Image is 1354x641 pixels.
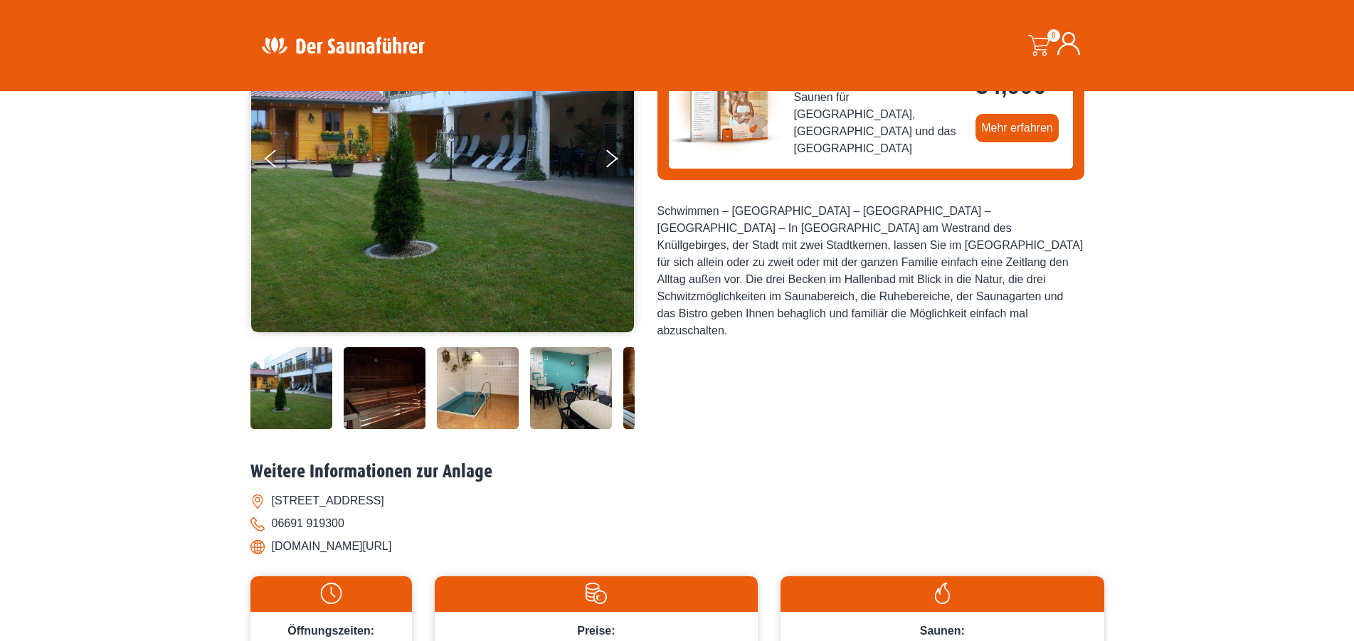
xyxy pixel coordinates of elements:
span: 0 [1047,29,1060,42]
img: Preise-weiss.svg [442,583,751,604]
h2: Weitere Informationen zur Anlage [250,461,1104,483]
img: der-saunafuehrer-2025-suedwest.jpg [669,43,783,157]
span: Öffnungszeiten: [287,625,374,637]
li: 06691 919300 [250,512,1104,535]
img: Flamme-weiss.svg [788,583,1096,604]
button: Next [603,144,639,179]
span: Preise: [577,625,615,637]
span: Saunen: [920,625,965,637]
li: [STREET_ADDRESS] [250,489,1104,512]
button: Previous [265,144,300,179]
li: [DOMAIN_NAME][URL] [250,535,1104,558]
img: Uhr-weiss.svg [258,583,405,604]
a: Mehr erfahren [975,114,1059,142]
div: Schwimmen – [GEOGRAPHIC_DATA] – [GEOGRAPHIC_DATA] – [GEOGRAPHIC_DATA] – In [GEOGRAPHIC_DATA] am W... [657,203,1084,339]
span: Saunaführer Südwest 2025/2026 - mit mehr als 60 der beliebtesten Saunen für [GEOGRAPHIC_DATA], [G... [794,55,965,157]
